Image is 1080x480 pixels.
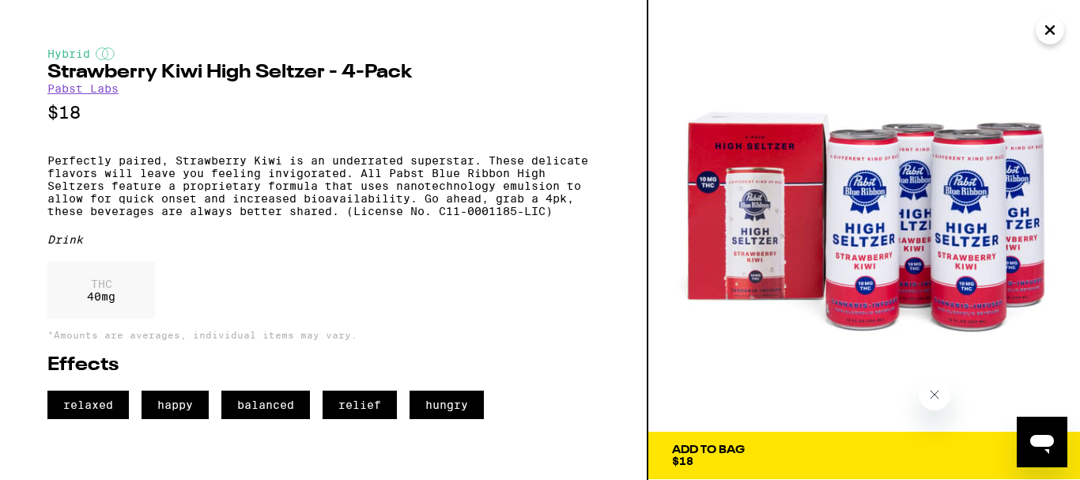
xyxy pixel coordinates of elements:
p: Perfectly paired, Strawberry Kiwi is an underrated superstar. These delicate flavors will leave y... [47,154,599,217]
h2: Effects [47,356,599,375]
div: Hybrid [47,47,599,60]
p: *Amounts are averages, individual items may vary. [47,330,599,340]
iframe: Button to launch messaging window [1017,417,1067,467]
span: relaxed [47,391,129,419]
iframe: Close message [919,379,950,410]
span: hungry [410,391,484,419]
span: balanced [221,391,310,419]
span: $18 [672,455,693,467]
div: 40 mg [47,262,155,319]
p: THC [87,278,115,290]
h2: Strawberry Kiwi High Seltzer - 4-Pack [47,63,599,82]
div: Add To Bag [672,444,745,455]
div: Drink [47,233,599,246]
img: hybridColor.svg [96,47,115,60]
button: Add To Bag$18 [648,432,1080,479]
a: Pabst Labs [47,82,119,95]
span: happy [142,391,209,419]
span: Hi. Need any help? [9,11,114,24]
span: relief [323,391,397,419]
p: $18 [47,103,599,123]
button: Close [1036,16,1064,44]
